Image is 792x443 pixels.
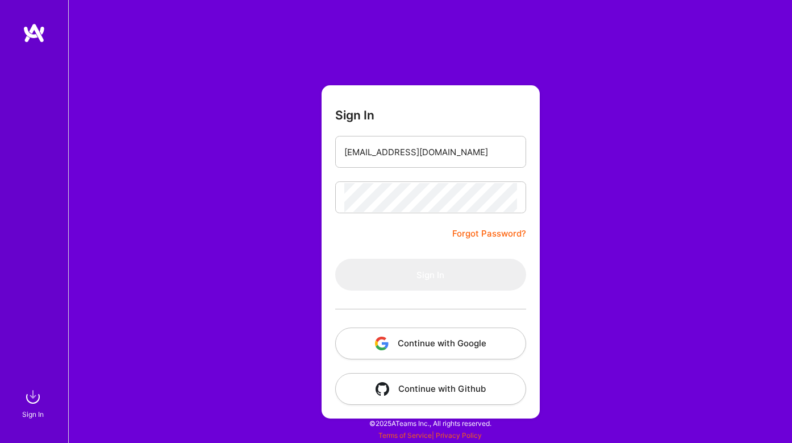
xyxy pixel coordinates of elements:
[68,409,792,437] div: © 2025 ATeams Inc., All rights reserved.
[23,23,45,43] img: logo
[335,259,526,291] button: Sign In
[378,431,432,440] a: Terms of Service
[436,431,482,440] a: Privacy Policy
[24,386,44,420] a: sign inSign In
[22,408,44,420] div: Sign In
[375,337,389,350] img: icon
[344,138,517,167] input: Email...
[335,373,526,405] button: Continue with Github
[376,382,389,396] img: icon
[335,108,374,122] h3: Sign In
[335,328,526,359] button: Continue with Google
[22,386,44,408] img: sign in
[452,227,526,241] a: Forgot Password?
[378,431,482,440] span: |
